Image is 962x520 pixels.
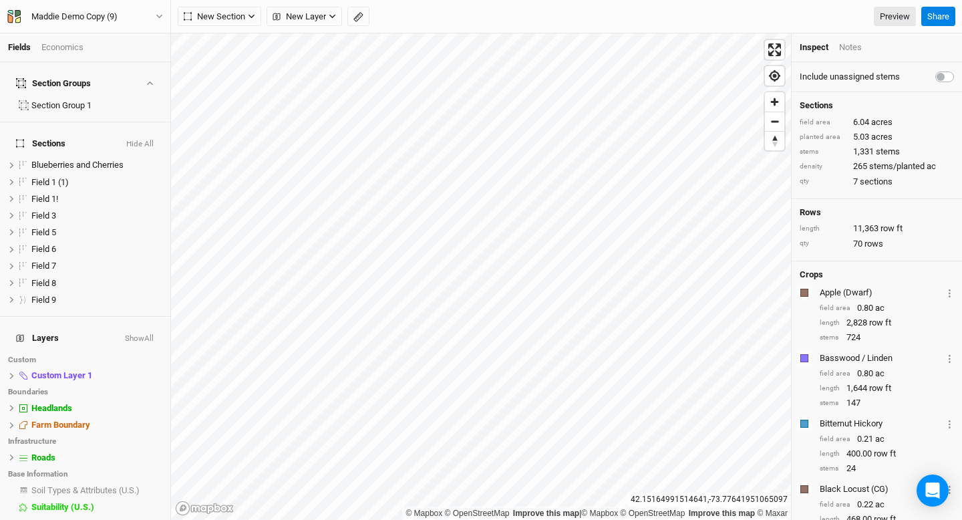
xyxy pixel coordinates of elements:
[820,464,840,474] div: stems
[917,475,949,507] div: Open Intercom Messenger
[31,370,162,381] div: Custom Layer 1
[820,433,954,445] div: 0.21
[800,224,846,234] div: length
[820,449,840,459] div: length
[765,132,784,150] span: Reset bearing to north
[820,463,954,475] div: 24
[800,176,846,186] div: qty
[31,485,162,496] div: Soil Types & Attributes (U.S.)
[31,261,56,271] span: Field 7
[800,131,954,143] div: 5.03
[765,40,784,59] span: Enter fullscreen
[860,176,893,188] span: sections
[945,350,954,366] button: Crop Usage
[800,239,846,249] div: qty
[31,278,56,288] span: Field 8
[513,509,579,518] a: Improve this map
[31,295,56,305] span: Field 9
[800,160,954,172] div: 265
[126,140,154,149] button: Hide All
[820,384,840,394] div: length
[820,333,840,343] div: stems
[31,420,162,430] div: Farm Boundary
[875,433,885,445] span: ac
[880,223,903,235] span: row ft
[31,227,162,238] div: Field 5
[820,397,954,409] div: 147
[820,500,850,510] div: field area
[273,10,326,23] span: New Layer
[839,41,862,53] div: Notes
[406,509,442,518] a: Mapbox
[144,79,155,88] button: Show section groups
[945,285,954,300] button: Crop Usage
[31,10,118,23] div: Maddie Demo Copy (9)
[31,452,162,463] div: Roads
[864,238,883,250] span: rows
[124,334,154,344] button: ShowAll
[621,509,685,518] a: OpenStreetMap
[765,112,784,131] span: Zoom out
[347,7,369,27] button: Shortcut: M
[16,78,91,89] div: Section Groups
[820,382,954,394] div: 1,644
[820,318,840,328] div: length
[7,9,164,24] button: Maddie Demo Copy (9)
[31,403,162,414] div: Headlands
[31,244,162,255] div: Field 6
[800,238,954,250] div: 70
[800,116,954,128] div: 6.04
[31,160,124,170] span: Blueberries and Cherries
[445,509,510,518] a: OpenStreetMap
[757,509,788,518] a: Maxar
[31,177,162,188] div: Field 1 (1)
[406,507,788,520] div: |
[875,302,885,314] span: ac
[31,420,90,430] span: Farm Boundary
[31,227,56,237] span: Field 5
[31,211,56,221] span: Field 3
[31,244,56,254] span: Field 6
[875,499,885,511] span: ac
[921,7,955,27] button: Share
[627,493,791,507] div: 42.15164991514641 , -73.77641951065097
[31,370,92,380] span: Custom Layer 1
[765,66,784,86] button: Find my location
[31,160,162,170] div: Blueberries and Cherries
[31,177,69,187] span: Field 1 (1)
[874,7,916,27] a: Preview
[820,418,943,430] div: Bitternut Hickory
[820,368,954,380] div: 0.80
[581,509,618,518] a: Mapbox
[689,509,755,518] a: Improve this map
[8,42,31,52] a: Fields
[31,194,162,205] div: Field 1!
[869,160,936,172] span: stems/planted ac
[31,452,55,463] span: Roads
[31,502,162,513] div: Suitability (U.S.)
[31,100,162,111] div: Section Group 1
[171,33,791,520] canvas: Map
[869,317,891,329] span: row ft
[184,10,245,23] span: New Section
[800,147,846,157] div: stems
[800,223,954,235] div: 11,363
[945,416,954,431] button: Crop Usage
[871,116,893,128] span: acres
[820,448,954,460] div: 400.00
[765,92,784,112] button: Zoom in
[945,481,954,497] button: Crop Usage
[820,398,840,408] div: stems
[820,303,850,313] div: field area
[31,211,162,221] div: Field 3
[820,332,954,344] div: 724
[31,403,72,413] span: Headlands
[820,302,954,314] div: 0.80
[820,483,943,495] div: Black Locust (CG)
[31,502,94,512] span: Suitability (U.S.)
[41,41,84,53] div: Economics
[871,131,893,143] span: acres
[31,295,162,305] div: Field 9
